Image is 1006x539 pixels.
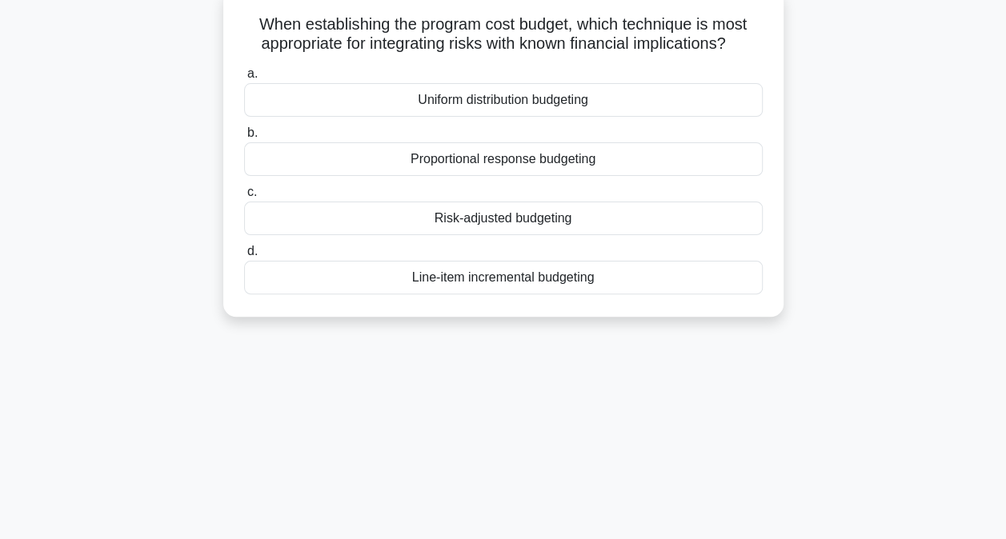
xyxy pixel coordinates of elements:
span: a. [247,66,258,80]
span: c. [247,185,257,198]
span: d. [247,244,258,258]
h5: When establishing the program cost budget, which technique is most appropriate for integrating ri... [242,14,764,54]
span: b. [247,126,258,139]
div: Risk-adjusted budgeting [244,202,763,235]
div: Line-item incremental budgeting [244,261,763,294]
div: Uniform distribution budgeting [244,83,763,117]
div: Proportional response budgeting [244,142,763,176]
